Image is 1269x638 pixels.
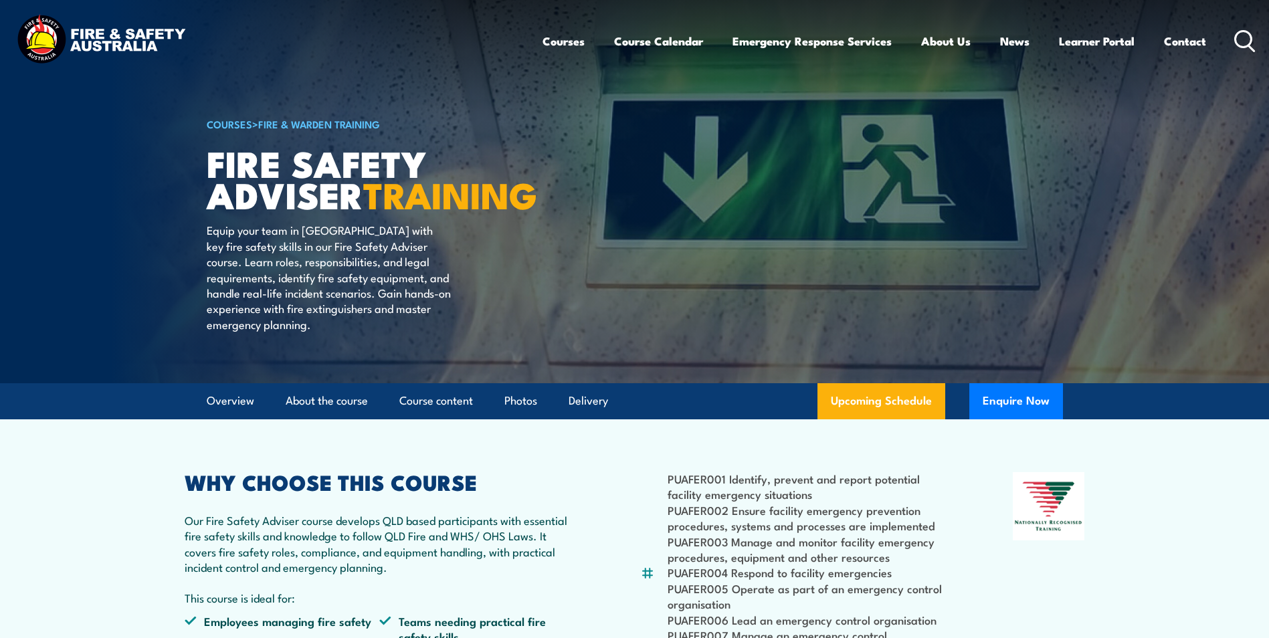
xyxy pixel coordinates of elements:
a: Upcoming Schedule [817,383,945,419]
p: Our Fire Safety Adviser course develops QLD based participants with essential fire safety skills ... [185,512,575,575]
a: News [1000,23,1030,59]
a: Delivery [569,383,608,419]
li: PUAFER001 Identify, prevent and report potential facility emergency situations [668,471,948,502]
a: About Us [921,23,971,59]
a: Overview [207,383,254,419]
li: PUAFER002 Ensure facility emergency prevention procedures, systems and processes are implemented [668,502,948,534]
h6: > [207,116,537,132]
a: Emergency Response Services [733,23,892,59]
a: Learner Portal [1059,23,1135,59]
li: PUAFER006 Lead an emergency control organisation [668,612,948,627]
a: COURSES [207,116,252,131]
p: This course is ideal for: [185,590,575,605]
a: Course Calendar [614,23,703,59]
a: Courses [543,23,585,59]
button: Enquire Now [969,383,1063,419]
li: PUAFER005 Operate as part of an emergency control organisation [668,580,948,612]
a: Course content [399,383,473,419]
h1: FIRE SAFETY ADVISER [207,147,537,209]
h2: WHY CHOOSE THIS COURSE [185,472,575,491]
img: Nationally Recognised Training logo. [1013,472,1085,540]
li: PUAFER004 Respond to facility emergencies [668,564,948,580]
strong: TRAINING [363,166,537,221]
a: Contact [1164,23,1206,59]
a: Fire & Warden Training [258,116,380,131]
a: About the course [286,383,368,419]
li: PUAFER003 Manage and monitor facility emergency procedures, equipment and other resources [668,534,948,565]
p: Equip your team in [GEOGRAPHIC_DATA] with key fire safety skills in our Fire Safety Adviser cours... [207,222,451,332]
a: Photos [504,383,537,419]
